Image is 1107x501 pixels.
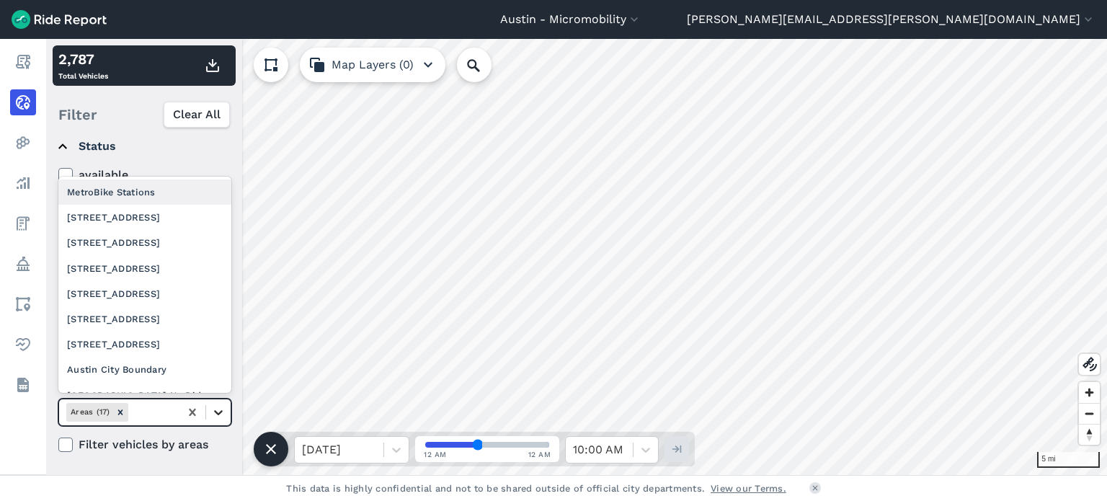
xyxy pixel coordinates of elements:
[10,49,36,75] a: Report
[46,39,1107,475] canvas: Map
[10,89,36,115] a: Realtime
[53,92,236,137] div: Filter
[66,403,112,421] div: Areas (17)
[112,403,128,421] div: Remove Areas (17)
[10,251,36,277] a: Policy
[58,281,231,306] div: [STREET_ADDRESS]
[711,482,786,495] a: View our Terms.
[58,306,231,332] div: [STREET_ADDRESS]
[1079,382,1100,403] button: Zoom in
[1037,452,1100,468] div: 5 mi
[457,48,515,82] input: Search Location or Vehicles
[10,130,36,156] a: Heatmaps
[1079,424,1100,445] button: Reset bearing to north
[500,11,641,28] button: Austin - Micromobility
[10,332,36,358] a: Health
[58,179,231,205] div: MetroBike Stations
[10,210,36,236] a: Fees
[424,449,447,460] span: 12 AM
[58,230,231,255] div: [STREET_ADDRESS]
[58,126,229,167] summary: Status
[300,48,445,82] button: Map Layers (0)
[58,48,108,83] div: Total Vehicles
[173,106,221,123] span: Clear All
[58,383,231,422] div: [GEOGRAPHIC_DATA] No Ride Zone
[58,436,231,453] label: Filter vehicles by areas
[1079,403,1100,424] button: Zoom out
[10,372,36,398] a: Datasets
[58,167,231,184] label: available
[528,449,551,460] span: 12 AM
[10,170,36,196] a: Analyze
[58,256,231,281] div: [STREET_ADDRESS]
[10,291,36,317] a: Areas
[58,48,108,70] div: 2,787
[164,102,230,128] button: Clear All
[12,10,107,29] img: Ride Report
[58,357,231,382] div: Austin City Boundary
[58,205,231,230] div: [STREET_ADDRESS]
[687,11,1095,28] button: [PERSON_NAME][EMAIL_ADDRESS][PERSON_NAME][DOMAIN_NAME]
[58,332,231,357] div: [STREET_ADDRESS]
